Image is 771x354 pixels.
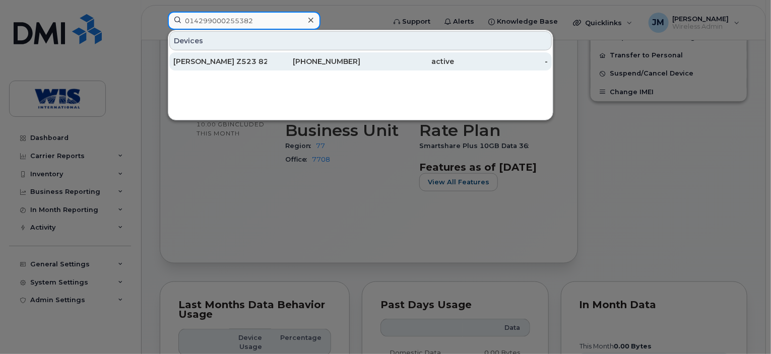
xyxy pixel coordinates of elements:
div: active [361,56,455,66]
a: [PERSON_NAME] Z523 82 8102[PHONE_NUMBER]active- [169,52,552,70]
div: [PERSON_NAME] Z523 82 8102 [173,56,267,66]
div: [PHONE_NUMBER] [267,56,361,66]
div: Devices [169,31,552,50]
div: - [454,56,548,66]
input: Find something... [168,12,320,30]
